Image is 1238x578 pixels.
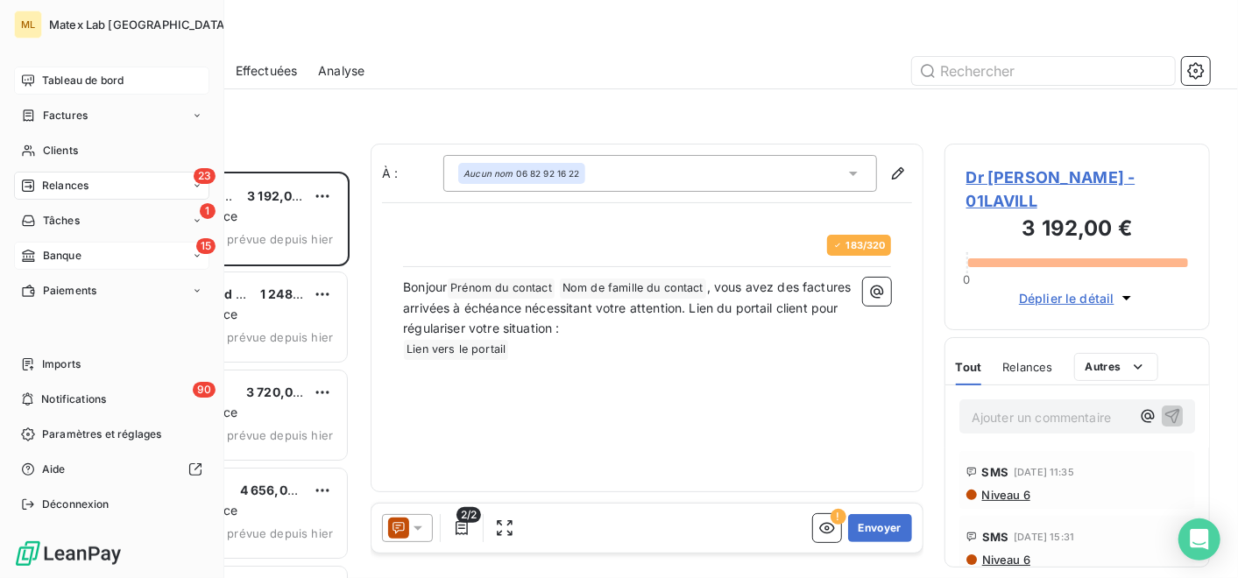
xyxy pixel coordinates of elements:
h3: 3 192,00 € [966,213,1188,248]
span: Banque [43,248,81,264]
span: [DATE] 11:35 [1014,467,1074,477]
span: Analyse [318,62,364,80]
em: Aucun nom [463,167,513,180]
span: Nom de famille du contact [560,278,706,299]
label: À : [382,165,443,182]
span: 1 [200,203,216,219]
span: Lien vers le portail [404,340,508,360]
span: [DATE] 15:31 [1014,532,1074,542]
span: Effectuées [236,62,298,80]
div: Open Intercom Messenger [1178,518,1220,560]
span: Paramètres et réglages [42,426,161,442]
button: Autres [1074,353,1159,381]
span: 15 [196,238,216,254]
span: Factures [43,108,88,123]
span: Relances [42,178,88,194]
span: prévue depuis hier [227,428,333,442]
span: Aide [42,462,66,477]
span: SMS [982,530,1008,544]
img: Logo LeanPay [14,539,123,567]
span: Paiements [43,283,96,299]
span: Niveau 6 [980,488,1030,502]
span: Déconnexion [42,497,110,512]
span: Tout [956,360,982,374]
span: Tableau de bord [42,73,124,88]
input: Rechercher [912,57,1175,85]
span: Relances [1002,360,1052,374]
span: Tâches [43,213,80,229]
span: 0 [964,272,971,286]
span: 183 / 320 [846,240,886,250]
span: 4 656,00 € [240,483,308,497]
div: ML [14,11,42,39]
span: Bonjour [403,279,447,294]
span: prévue depuis hier [227,526,333,540]
span: 1 248,00 € [260,286,325,301]
div: 06 82 92 16 22 [463,167,579,180]
button: Envoyer [848,514,912,542]
span: 3 720,00 € [246,384,313,399]
span: Clients [43,143,78,159]
button: Déplier le détail [1014,288,1141,308]
span: , vous avez des factures arrivées à échéance nécessitant votre attention. Lien du portail client ... [403,279,854,335]
span: 23 [194,168,216,184]
a: Aide [14,455,209,483]
span: 90 [193,382,216,398]
span: Imports [42,356,81,372]
span: Matex Lab [GEOGRAPHIC_DATA] [49,18,229,32]
span: 2/2 [456,507,481,523]
span: Dr [PERSON_NAME] - 01LAVILL [966,166,1188,213]
span: 3 192,00 € [247,188,312,203]
span: Niveau 6 [980,553,1030,567]
span: SMS [982,465,1008,479]
span: Déplier le détail [1019,289,1114,307]
span: prévue depuis hier [227,232,333,246]
span: Notifications [41,391,106,407]
span: prévue depuis hier [227,330,333,344]
span: Prénom du contact [448,278,555,299]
